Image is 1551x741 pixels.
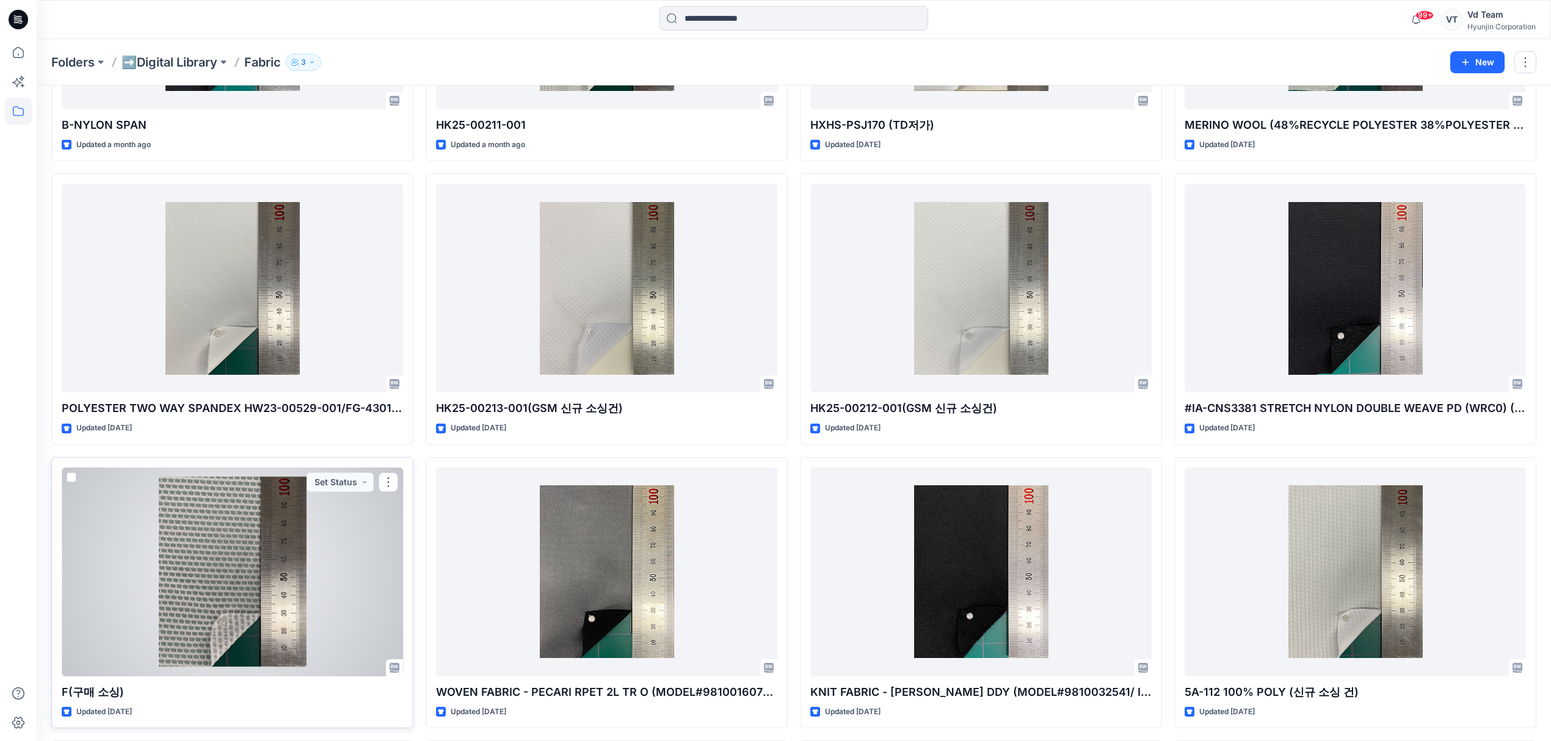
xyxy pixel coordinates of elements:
[825,706,881,718] p: Updated [DATE]
[825,422,881,435] p: Updated [DATE]
[1185,184,1526,392] a: #IA-CNS3381 STRETCH NYLON DOUBLE WEAVE PD (WRC0) (GSM)
[1467,22,1536,31] div: Hyunjin Corporation
[436,684,777,701] p: WOVEN FABRIC - PECARI RPET 2L TR O (MODEL#9810016070/ITEM#4592091) (POLY) (WRC0)
[62,468,403,676] a: F(구매 소싱)
[1199,422,1255,435] p: Updated [DATE]
[810,400,1152,417] p: HK25-00212-001(GSM 신규 소싱건)
[436,400,777,417] p: HK25-00213-001(GSM 신규 소싱건)
[62,184,403,392] a: POLYESTER TWO WAY SPANDEX HW23-00529-001/FG-43017 WRC0 (POLY) (GSM)
[1415,10,1434,20] span: 99+
[76,139,151,151] p: Updated a month ago
[286,54,321,71] button: 3
[810,184,1152,392] a: HK25-00212-001(GSM 신규 소싱건)
[1185,117,1526,134] p: MERINO WOOL (48%RECYCLE POLYESTER 38%POLYESTER 10%MERINO WOOL 4%SPANDEX) #JS1713AA-DOUBLE DYED(GSM)
[1199,706,1255,718] p: Updated [DATE]
[825,139,881,151] p: Updated [DATE]
[1185,468,1526,676] a: 5A-112 100% POLY (신규 소싱 건)
[301,56,306,69] p: 3
[436,468,777,676] a: WOVEN FABRIC - PECARI RPET 2L TR O (MODEL#9810016070/ITEM#4592091) (POLY) (WRC0)
[76,706,132,718] p: Updated [DATE]
[810,684,1152,701] p: KNIT FABRIC - [PERSON_NAME] DDY (MODEL#9810032541/ ITEM#4769700) (POLY)
[810,117,1152,134] p: HXHS-PSJ170 (TD저가)
[436,117,777,134] p: HK25-00211-001
[810,468,1152,676] a: KNIT FABRIC - CLARKSON DDY (MODEL#9810032541/ ITEM#4769700) (POLY)
[244,54,281,71] p: Fabric
[1440,9,1462,31] div: VT
[62,684,403,701] p: F(구매 소싱)
[122,54,217,71] a: ➡️Digital Library
[451,139,525,151] p: Updated a month ago
[62,117,403,134] p: B-NYLON SPAN
[451,706,506,718] p: Updated [DATE]
[51,54,95,71] a: Folders
[451,422,506,435] p: Updated [DATE]
[1450,51,1505,73] button: New
[436,184,777,392] a: HK25-00213-001(GSM 신규 소싱건)
[62,400,403,417] p: POLYESTER TWO WAY SPANDEX HW23-00529-001/FG-43017 WRC0 (POLY) (GSM)
[1185,684,1526,701] p: 5A-112 100% POLY (신규 소싱 건)
[1185,400,1526,417] p: #IA-CNS3381 STRETCH NYLON DOUBLE WEAVE PD (WRC0) (GSM)
[76,422,132,435] p: Updated [DATE]
[1199,139,1255,151] p: Updated [DATE]
[1467,7,1536,22] div: Vd Team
